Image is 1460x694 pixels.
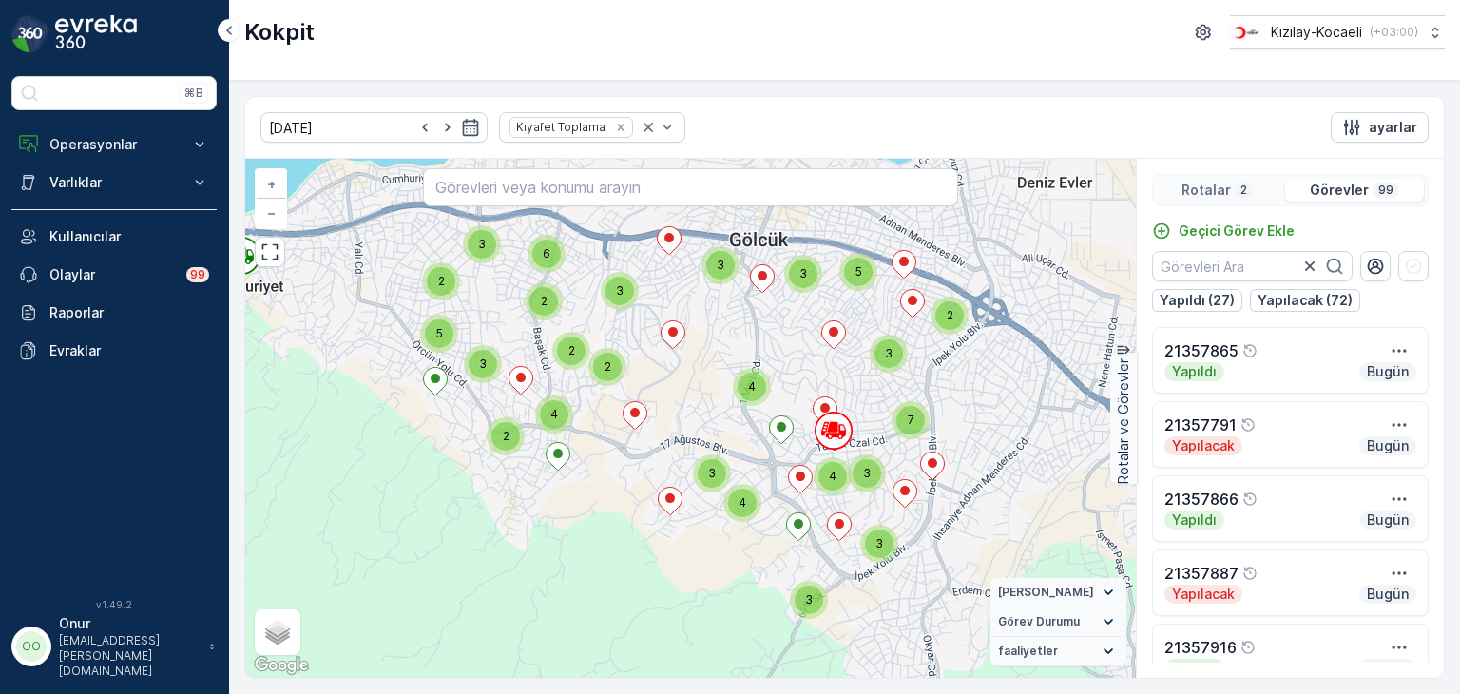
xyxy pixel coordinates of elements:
div: 4 [733,368,771,406]
a: Uzaklaştır [257,199,285,227]
img: logo [11,15,49,53]
span: 3 [875,536,883,550]
div: 2 [422,262,460,300]
span: + [267,176,276,192]
div: Yardım Araç İkonu [1240,640,1256,655]
div: 2 [525,282,563,320]
span: 4 [739,495,746,510]
div: 5 [420,315,458,353]
span: 3 [885,346,893,360]
div: 3 [701,246,740,284]
p: Kullanıcılar [49,227,209,246]
p: 21357916 [1164,636,1237,659]
div: 3 [848,454,886,492]
div: 2 [931,297,969,335]
p: Rotalar [1181,181,1231,200]
span: 2 [568,343,575,357]
img: k%C4%B1z%C4%B1lay_0jL9uU1.png [1230,22,1263,43]
p: ⌘B [184,86,203,101]
div: Yardım Araç İkonu [1242,566,1258,581]
a: Layers [257,611,298,653]
span: 7 [908,413,914,427]
summary: Görev Durumu [990,607,1126,637]
p: [EMAIL_ADDRESS][PERSON_NAME][DOMAIN_NAME] [59,633,200,679]
a: Olaylar99 [11,256,217,294]
p: 21357887 [1164,562,1239,585]
p: 2 [1239,183,1249,198]
div: 3 [693,454,731,492]
p: 99 [190,267,205,282]
a: Kullanıcılar [11,218,217,256]
p: Yapıldı (27) [1160,291,1235,310]
p: ( +03:00 ) [1370,25,1418,40]
div: Yardım Araç İkonu [1242,343,1258,358]
span: 3 [616,283,624,298]
div: 7 [892,401,930,439]
button: OOOnur[EMAIL_ADDRESS][PERSON_NAME][DOMAIN_NAME] [11,614,217,679]
button: Operasyonlar [11,125,217,164]
p: ayarlar [1369,118,1417,137]
div: 2 [588,348,626,386]
a: Geçici Görev Ekle [1152,222,1295,241]
p: Varlıklar [49,173,179,192]
button: Yapılacak (72) [1250,289,1360,312]
p: 99 [1376,183,1395,198]
p: Yapılacak (72) [1258,291,1353,310]
a: Yakınlaştır [257,170,285,199]
p: Yapıldı [1170,659,1219,678]
p: Bugün [1365,436,1411,455]
button: ayarlar [1331,112,1429,143]
span: 3 [478,237,486,251]
span: 2 [438,274,445,288]
span: 2 [541,294,547,308]
div: 3 [870,335,908,373]
span: 4 [829,469,836,483]
div: 4 [535,395,573,434]
span: 2 [503,429,509,443]
button: Varlıklar [11,164,217,202]
p: Rotalar ve Görevler [1114,358,1133,484]
span: 4 [550,407,558,421]
div: 3 [601,272,639,310]
div: Yardım Araç İkonu [1240,417,1256,433]
p: Bugün [1365,659,1411,678]
div: 3 [464,345,502,383]
span: 3 [863,466,871,480]
span: faaliyetler [998,644,1058,659]
div: 6 [528,235,566,273]
button: Kızılay-Kocaeli(+03:00) [1230,15,1445,49]
summary: faaliyetler [990,637,1126,666]
span: 6 [543,246,550,260]
span: 2 [605,359,611,374]
div: 3 [790,581,828,619]
p: Yapıldı [1170,362,1219,381]
p: Geçici Görev Ekle [1179,222,1295,241]
p: 21357865 [1164,339,1239,362]
p: Olaylar [49,265,175,284]
span: 3 [717,258,724,272]
span: − [267,204,277,221]
p: Görevler [1310,181,1369,200]
p: Bugün [1365,362,1411,381]
div: 4 [814,457,852,495]
p: Evraklar [49,341,209,360]
p: Kokpit [244,17,315,48]
button: Yapıldı (27) [1152,289,1242,312]
div: 3 [860,525,898,563]
span: v 1.49.2 [11,599,217,610]
p: Onur [59,614,200,633]
div: Remove Kıyafet Toplama [610,120,631,135]
p: Bugün [1365,585,1411,604]
p: Raporlar [49,303,209,322]
span: 5 [855,264,862,279]
div: Yardım Araç İkonu [1242,492,1258,507]
input: Görevleri Ara [1152,251,1353,281]
p: 21357866 [1164,488,1239,511]
div: 2 [487,417,525,455]
input: Görevleri veya konumu arayın [423,168,957,206]
span: 2 [947,308,953,322]
div: 4 [723,484,761,522]
a: Raporlar [11,294,217,332]
p: Operasyonlar [49,135,179,154]
p: Yapılacak [1170,585,1237,604]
